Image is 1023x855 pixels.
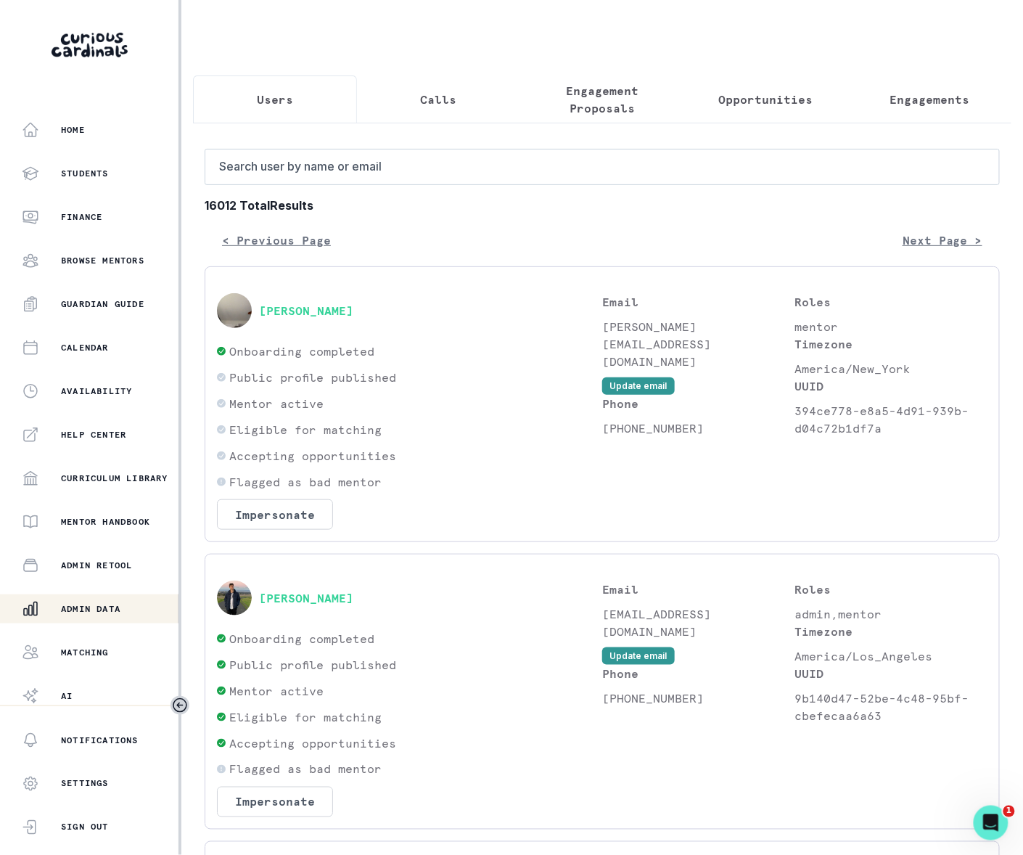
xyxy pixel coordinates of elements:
[229,761,382,778] p: Flagged as bad mentor
[229,369,396,386] p: Public profile published
[61,778,109,790] p: Settings
[602,395,795,412] p: Phone
[61,429,126,441] p: Help Center
[61,342,109,353] p: Calendar
[61,385,132,397] p: Availability
[61,298,144,310] p: Guardian Guide
[61,255,144,266] p: Browse Mentors
[229,735,396,752] p: Accepting opportunities
[229,682,324,700] p: Mentor active
[61,735,139,746] p: Notifications
[61,124,85,136] p: Home
[229,421,382,438] p: Eligible for matching
[217,787,333,817] button: Impersonate
[602,647,675,665] button: Update email
[795,293,988,311] p: Roles
[229,630,374,647] p: Onboarding completed
[795,360,988,377] p: America/New_York
[602,420,795,437] p: [PHONE_NUMBER]
[602,318,795,370] p: [PERSON_NAME][EMAIL_ADDRESS][DOMAIN_NAME]
[205,226,348,255] button: < Previous Page
[61,690,73,702] p: AI
[795,623,988,640] p: Timezone
[259,591,353,605] button: [PERSON_NAME]
[602,293,795,311] p: Email
[61,472,168,484] p: Curriculum Library
[52,33,128,57] img: Curious Cardinals Logo
[229,343,374,360] p: Onboarding completed
[61,516,150,528] p: Mentor Handbook
[217,499,333,530] button: Impersonate
[795,665,988,682] p: UUID
[795,318,988,335] p: mentor
[229,656,396,674] p: Public profile published
[229,473,382,491] p: Flagged as bad mentor
[170,696,189,715] button: Toggle sidebar
[61,211,102,223] p: Finance
[795,581,988,598] p: Roles
[795,377,988,395] p: UUID
[795,402,988,437] p: 394ce778-e8a5-4d91-939b-d04c72b1df7a
[602,665,795,682] p: Phone
[229,395,324,412] p: Mentor active
[420,91,456,108] p: Calls
[205,197,1000,214] b: 16012 Total Results
[61,822,109,833] p: Sign Out
[974,806,1008,840] iframe: Intercom live chat
[229,447,396,465] p: Accepting opportunities
[61,168,109,179] p: Students
[602,377,675,395] button: Update email
[885,226,1000,255] button: Next Page >
[257,91,293,108] p: Users
[229,708,382,726] p: Eligible for matching
[61,560,132,571] p: Admin Retool
[1003,806,1015,817] span: 1
[890,91,969,108] p: Engagements
[602,581,795,598] p: Email
[719,91,813,108] p: Opportunities
[602,690,795,707] p: [PHONE_NUMBER]
[795,690,988,724] p: 9b140d47-52be-4c48-95bf-cbefecaa6a63
[795,605,988,623] p: admin,mentor
[61,647,109,658] p: Matching
[795,335,988,353] p: Timezone
[533,82,672,117] p: Engagement Proposals
[259,303,353,318] button: [PERSON_NAME]
[795,647,988,665] p: America/Los_Angeles
[602,605,795,640] p: [EMAIL_ADDRESS][DOMAIN_NAME]
[61,603,120,615] p: Admin Data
